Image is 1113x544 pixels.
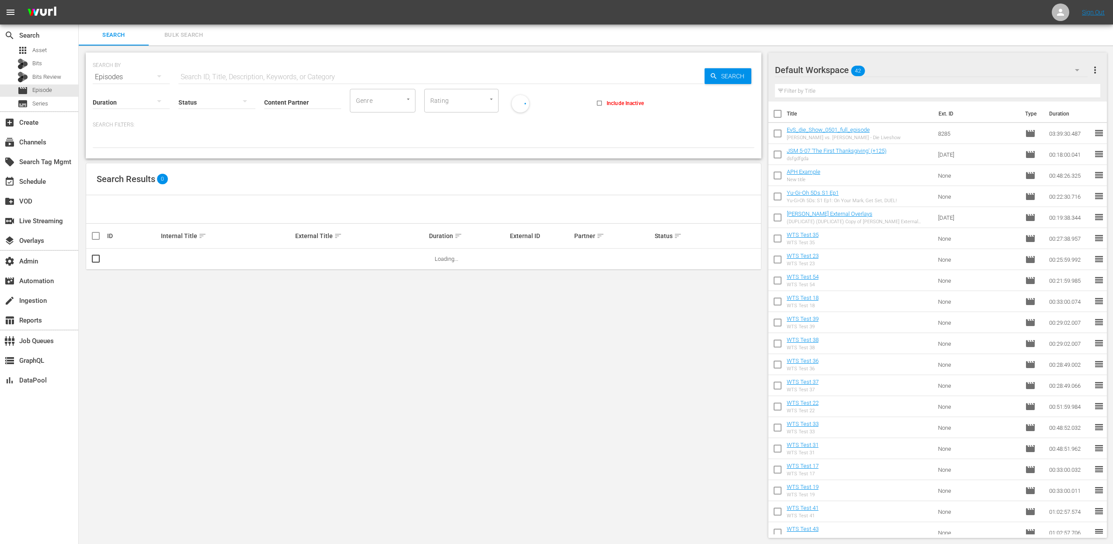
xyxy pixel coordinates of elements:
[84,30,143,40] span: Search
[1046,186,1094,207] td: 00:22:30.716
[935,249,1022,270] td: None
[935,480,1022,501] td: None
[5,7,16,18] span: menu
[1046,144,1094,165] td: 00:18:00.041
[1046,312,1094,333] td: 00:29:02.007
[1025,149,1036,160] span: Episode
[787,421,819,427] a: WTS Test 33
[787,429,819,435] div: WTS Test 33
[1046,522,1094,543] td: 01:02:57.706
[935,207,1022,228] td: [DATE]
[1025,380,1036,391] span: Episode
[1094,149,1104,159] span: reorder
[935,144,1022,165] td: [DATE]
[935,333,1022,354] td: None
[787,316,819,322] a: WTS Test 39
[935,165,1022,186] td: None
[851,62,865,80] span: 42
[787,168,820,175] a: APH Example
[935,375,1022,396] td: None
[935,186,1022,207] td: None
[1025,233,1036,244] span: Episode
[787,505,819,511] a: WTS Test 41
[1094,212,1104,222] span: reorder
[4,196,15,207] span: VOD
[935,417,1022,438] td: None
[1046,207,1094,228] td: 00:19:38.344
[1094,422,1104,432] span: reorder
[1046,228,1094,249] td: 00:27:38.957
[1025,275,1036,286] span: Episode
[1025,401,1036,412] span: Episode
[787,135,900,140] div: [PERSON_NAME] vs. [PERSON_NAME] - Die Liveshow
[1046,438,1094,459] td: 00:48:51.962
[1094,443,1104,453] span: reorder
[935,270,1022,291] td: None
[935,522,1022,543] td: None
[1094,464,1104,474] span: reorder
[787,358,819,364] a: WTS Test 36
[1020,102,1044,126] th: Type
[1046,396,1094,417] td: 00:51:59.984
[295,231,427,241] div: External Title
[4,256,15,267] span: Admin
[935,312,1022,333] td: None
[17,45,28,56] span: Asset
[787,261,819,267] div: WTS Test 23
[157,174,168,184] span: 0
[1046,270,1094,291] td: 00:21:59.985
[787,526,819,532] a: WTS Test 43
[32,99,48,108] span: Series
[787,190,839,196] a: Yu-Gi-Oh 5Ds S1 Ep1
[32,59,42,68] span: Bits
[787,484,819,490] a: WTS Test 19
[787,282,819,288] div: WTS Test 54
[4,216,15,226] span: Live Streaming
[1025,485,1036,496] span: Episode
[1025,317,1036,328] span: Episode
[787,303,819,309] div: WTS Test 18
[1094,128,1104,138] span: reorder
[787,400,819,406] a: WTS Test 22
[1094,254,1104,264] span: reorder
[935,354,1022,375] td: None
[17,72,28,82] div: Bits Review
[1025,170,1036,181] span: Episode
[93,121,754,129] p: Search Filters:
[607,99,644,107] span: Include Inactive
[1094,380,1104,390] span: reorder
[4,375,15,386] span: DataPool
[674,232,682,240] span: sort
[1046,333,1094,354] td: 00:29:02.007
[787,379,819,385] a: WTS Test 37
[787,126,870,133] a: EvS_die_Show_0501_full_episode
[1090,60,1100,81] button: more_vert
[935,459,1022,480] td: None
[1094,527,1104,537] span: reorder
[1025,338,1036,349] span: Episode
[1025,296,1036,307] span: Episode
[655,231,706,241] div: Status
[787,232,819,238] a: WTS Test 35
[1046,459,1094,480] td: 00:33:00.032
[787,463,819,469] a: WTS Test 17
[787,156,886,161] div: dsfgdfgda
[1025,191,1036,202] span: Episode
[1046,417,1094,438] td: 00:48:52.032
[787,240,819,246] div: WTS Test 35
[404,95,412,103] button: Open
[1046,249,1094,270] td: 00:25:59.992
[32,86,52,95] span: Episode
[787,387,819,393] div: WTS Test 37
[1094,296,1104,306] span: reorder
[487,95,495,103] button: Open
[597,232,604,240] span: sort
[1094,506,1104,516] span: reorder
[1094,191,1104,201] span: reorder
[787,211,872,217] a: [PERSON_NAME] External Overlays
[1094,485,1104,495] span: reorder
[787,408,819,414] div: WTS Test 22
[935,291,1022,312] td: None
[4,137,15,147] span: Channels
[787,177,820,183] div: New title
